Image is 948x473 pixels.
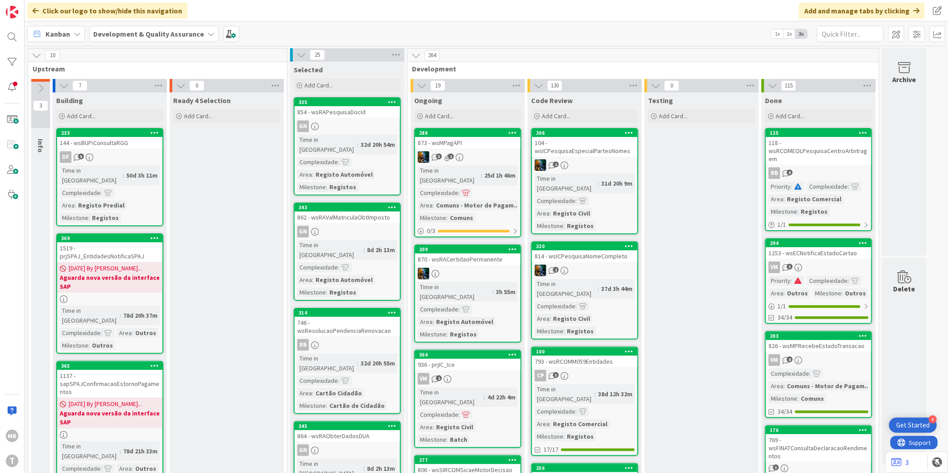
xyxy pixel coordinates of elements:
span: : [797,207,798,216]
div: 1253 - wsECNotificaEstadoCartao [766,247,871,259]
span: 3 [787,264,793,270]
div: Time in [GEOGRAPHIC_DATA] [60,441,120,461]
div: 4d 22h 4m [485,392,518,402]
div: Complexidade [807,276,848,286]
div: 0/3 [415,225,520,236]
div: 176769 - wsFINATConsultaDeclaracaoRendimentos [766,426,871,462]
div: 50d 3h 11m [124,170,160,180]
span: : [575,407,577,416]
div: 862 - wsRAValMatriculaObtImposto [295,212,400,223]
a: 306104 - wsICPesquisaEspecialPartesNomesJCTime in [GEOGRAPHIC_DATA]:31d 20h 9mComplexidade:Area:R... [531,128,638,234]
div: 335 [295,98,400,106]
div: 314 [299,310,400,316]
div: RB [295,339,400,351]
span: [DATE] By [PERSON_NAME]... [69,264,142,273]
span: 1 [448,154,454,159]
a: 125118 - wsRCOMEOLPesquisaCentroArbitragemRBPriority:Complexidade:Area:Registo ComercialMilestone... [765,128,872,231]
div: 769 - wsFINATConsultaDeclaracaoRendimentos [766,434,871,462]
div: Outros [133,328,158,338]
div: Registos [565,326,596,336]
div: Registo Civil [551,314,592,324]
div: 176 [770,427,871,433]
div: Registo Automóvel [313,170,375,179]
div: 335854 - wsRAPesquisaDocId [295,98,400,118]
span: 34/34 [778,407,792,416]
div: 209 [419,246,520,253]
span: : [549,208,551,218]
img: JC [535,265,546,276]
div: 31d 20h 9m [599,178,635,188]
div: Complexidade [418,410,458,419]
span: : [595,389,596,399]
span: Kanban [46,29,70,39]
div: Outros [90,340,115,350]
div: 364 [415,351,520,359]
div: RB [766,167,871,179]
span: : [100,188,102,198]
span: Add Card... [659,112,687,120]
div: 288873 - wsMPagAPI [415,129,520,149]
div: Priority [769,276,790,286]
div: 365 [57,362,162,370]
div: 306 [532,129,637,137]
div: DF [60,151,71,163]
div: GN [297,120,309,132]
div: 125118 - wsRCOMEOLPesquisaCentroArbitragem [766,129,871,165]
span: : [841,288,843,298]
div: 345864 - wsRAObterDadosDUA [295,422,400,442]
div: Registo Civil [434,422,475,432]
span: Add Card... [184,112,212,120]
div: Time in [GEOGRAPHIC_DATA] [60,166,123,185]
div: Milestone [297,182,326,192]
div: Complexidade [60,328,100,338]
span: 3 [553,372,559,378]
div: Milestone [60,340,88,350]
span: : [363,245,365,255]
div: Milestone [60,213,88,223]
div: 283 [770,333,871,339]
div: 233 [61,130,162,136]
span: : [75,200,76,210]
span: : [458,304,460,314]
div: 314746 - wsResolucaoPendenciaRenovacao [295,309,400,336]
div: Time in [GEOGRAPHIC_DATA] [535,384,595,404]
div: Registo Automóvel [434,317,495,327]
span: : [563,326,565,336]
div: 1137 - sapSPAJConfirmacaoEstornoPagamentos [57,370,162,398]
div: 25d 1h 46m [482,170,518,180]
div: 369 [61,235,162,241]
span: Add Card... [67,112,96,120]
div: Outros [785,288,810,298]
span: : [100,328,102,338]
span: : [446,329,448,339]
div: 365 [61,363,162,369]
span: : [88,340,90,350]
span: [DATE] By [PERSON_NAME]... [69,399,142,409]
div: Priority [769,182,790,191]
div: Batch [448,435,470,444]
span: : [120,311,121,320]
span: : [312,388,313,398]
div: Complexidade [535,301,575,311]
img: Visit kanbanzone.com [6,6,18,18]
div: Registos [565,432,596,441]
div: Time in [GEOGRAPHIC_DATA] [535,279,598,299]
a: 288873 - wsMPagAPIJCTime in [GEOGRAPHIC_DATA]:25d 1h 46mComplexidade:Area:Comuns - Motor de Pagam... [414,128,521,237]
span: : [338,376,339,386]
span: : [326,287,327,297]
div: 793 - wsRCOMM059Entidades [532,356,637,367]
span: : [797,394,798,403]
span: : [848,182,849,191]
b: Development & Quality Assurance [93,29,204,38]
div: 746 - wsResolucaoPendenciaRenovacao [295,317,400,336]
div: Time in [GEOGRAPHIC_DATA] [535,174,598,193]
span: : [432,200,434,210]
div: VM [415,373,520,385]
div: Area [418,200,432,210]
a: 343862 - wsRAValMatriculaObtImpostoGNTime in [GEOGRAPHIC_DATA]:8d 2h 13mComplexidade:Area:Registo... [294,203,401,301]
span: 1 / 1 [778,220,786,229]
div: VM [766,354,871,366]
div: Area [418,422,432,432]
a: 233144 - wsBUPiConsultaRGGDFTime in [GEOGRAPHIC_DATA]:50d 3h 11mComplexidade:Area:Registo Predial... [56,128,163,226]
div: Milestone [813,288,841,298]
